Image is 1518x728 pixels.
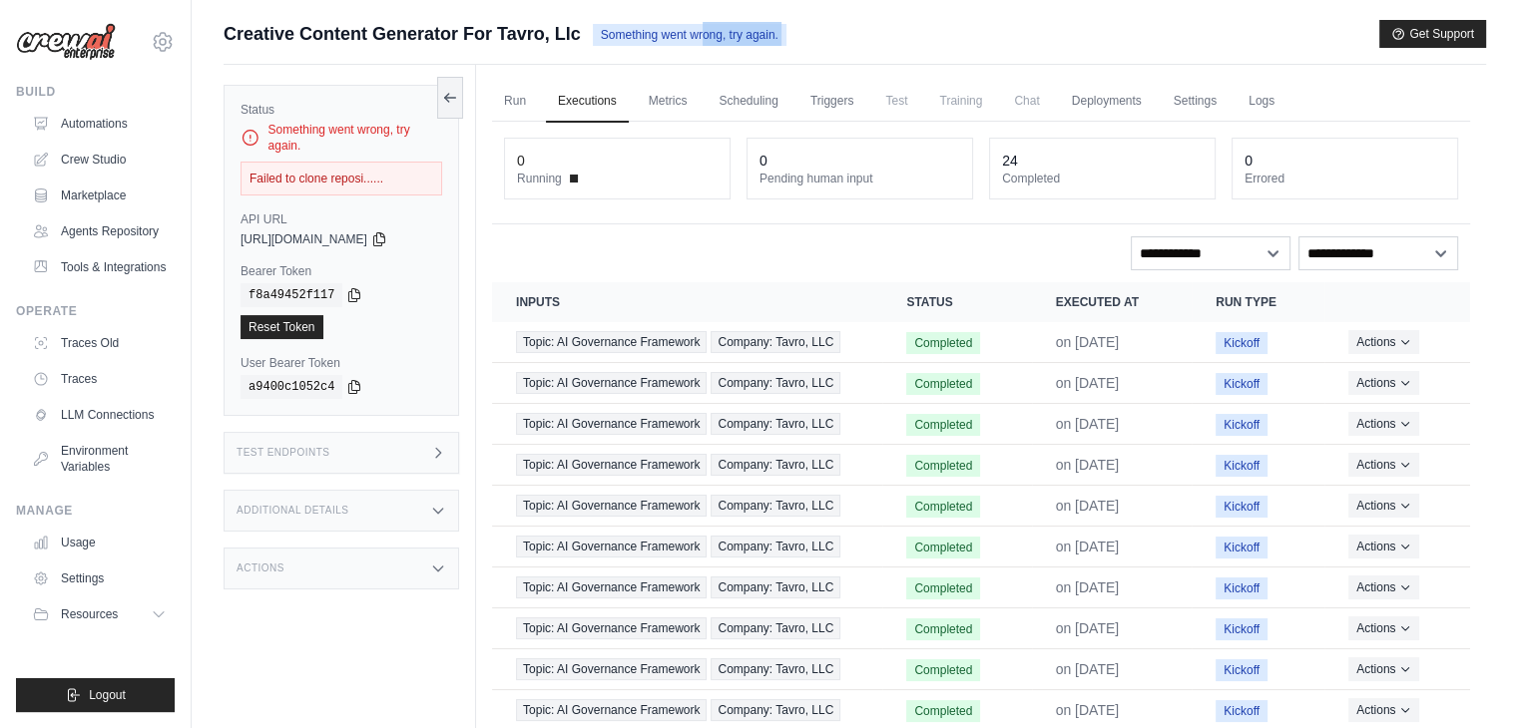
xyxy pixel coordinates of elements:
[1245,151,1253,171] div: 0
[759,151,767,171] div: 0
[906,332,980,354] span: Completed
[241,102,442,118] label: Status
[1216,700,1267,722] span: Kickoff
[516,536,707,557] span: Topic: AI Governance Framework
[241,231,367,247] span: [URL][DOMAIN_NAME]
[1216,537,1267,558] span: Kickoff
[61,606,118,622] span: Resources
[241,283,342,307] code: f8a49452f117
[516,413,707,435] span: Topic: AI Governance Framework
[1216,618,1267,640] span: Kickoff
[1348,371,1419,395] button: Actions for execution
[24,598,175,630] button: Resources
[516,576,858,598] a: View execution details for Topic
[237,447,330,459] h3: Test Endpoints
[711,536,840,557] span: Company: Tavro, LLC
[1002,171,1203,186] dt: Completed
[906,414,980,436] span: Completed
[1379,20,1486,48] button: Get Support
[516,658,707,680] span: Topic: AI Governance Framework
[906,618,980,640] span: Completed
[1348,494,1419,518] button: Actions for execution
[517,151,525,171] div: 0
[516,617,707,639] span: Topic: AI Governance Framework
[711,495,840,517] span: Company: Tavro, LLC
[1348,616,1419,640] button: Actions for execution
[1348,657,1419,681] button: Actions for execution
[1002,151,1018,171] div: 24
[224,20,581,48] span: Creative Content Generator For Tavro, Llc
[516,454,858,476] a: View execution details for Topic
[241,355,442,371] label: User Bearer Token
[237,562,284,574] h3: Actions
[1060,81,1154,123] a: Deployments
[241,315,323,339] a: Reset Token
[516,536,858,557] a: View execution details for Topic
[1348,535,1419,558] button: Actions for execution
[906,455,980,477] span: Completed
[1348,698,1419,722] button: Actions for execution
[1216,455,1267,477] span: Kickoff
[1056,702,1120,718] time: July 21, 2025 at 12:07 IST
[1056,661,1120,677] time: July 21, 2025 at 12:07 IST
[24,215,175,247] a: Agents Repository
[711,699,840,721] span: Company: Tavro, LLC
[1056,498,1120,514] time: July 21, 2025 at 13:39 IST
[24,251,175,283] a: Tools & Integrations
[1348,330,1419,354] button: Actions for execution
[492,81,538,123] a: Run
[711,454,840,476] span: Company: Tavro, LLC
[16,23,116,61] img: Logo
[546,81,629,123] a: Executions
[1348,453,1419,477] button: Actions for execution
[516,372,707,394] span: Topic: AI Governance Framework
[1216,332,1267,354] span: Kickoff
[24,562,175,594] a: Settings
[1216,414,1267,436] span: Kickoff
[517,171,562,186] span: Running
[1162,81,1229,123] a: Settings
[711,617,840,639] span: Company: Tavro, LLC
[1192,282,1324,322] th: Run Type
[1216,496,1267,518] span: Kickoff
[1245,171,1445,186] dt: Errored
[24,363,175,395] a: Traces
[16,678,175,712] button: Logout
[24,108,175,140] a: Automations
[24,435,175,483] a: Environment Variables
[241,375,342,399] code: a9400c1052c4
[516,331,858,353] a: View execution details for Topic
[1237,81,1286,123] a: Logs
[24,527,175,558] a: Usage
[906,537,980,558] span: Completed
[1056,539,1120,554] time: July 21, 2025 at 12:07 IST
[1348,575,1419,599] button: Actions for execution
[516,699,858,721] a: View execution details for Topic
[516,658,858,680] a: View execution details for Topic
[906,700,980,722] span: Completed
[1056,375,1120,391] time: July 21, 2025 at 15:11 IST
[593,24,786,46] span: Something went wrong, try again.
[89,687,126,703] span: Logout
[1216,659,1267,681] span: Kickoff
[906,373,980,395] span: Completed
[241,122,442,154] div: Something went wrong, try again.
[637,81,700,123] a: Metrics
[1056,579,1120,595] time: July 21, 2025 at 12:07 IST
[906,659,980,681] span: Completed
[516,495,707,517] span: Topic: AI Governance Framework
[237,505,348,517] h3: Additional Details
[241,162,442,195] div: Failed to clone reposi......
[1056,416,1120,432] time: July 21, 2025 at 15:11 IST
[711,413,840,435] span: Company: Tavro, LLC
[906,496,980,518] span: Completed
[516,454,707,476] span: Topic: AI Governance Framework
[516,495,858,517] a: View execution details for Topic
[516,699,707,721] span: Topic: AI Governance Framework
[16,84,175,100] div: Build
[707,81,789,123] a: Scheduling
[798,81,866,123] a: Triggers
[1056,457,1120,473] time: July 21, 2025 at 14:12 IST
[906,577,980,599] span: Completed
[1216,577,1267,599] span: Kickoff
